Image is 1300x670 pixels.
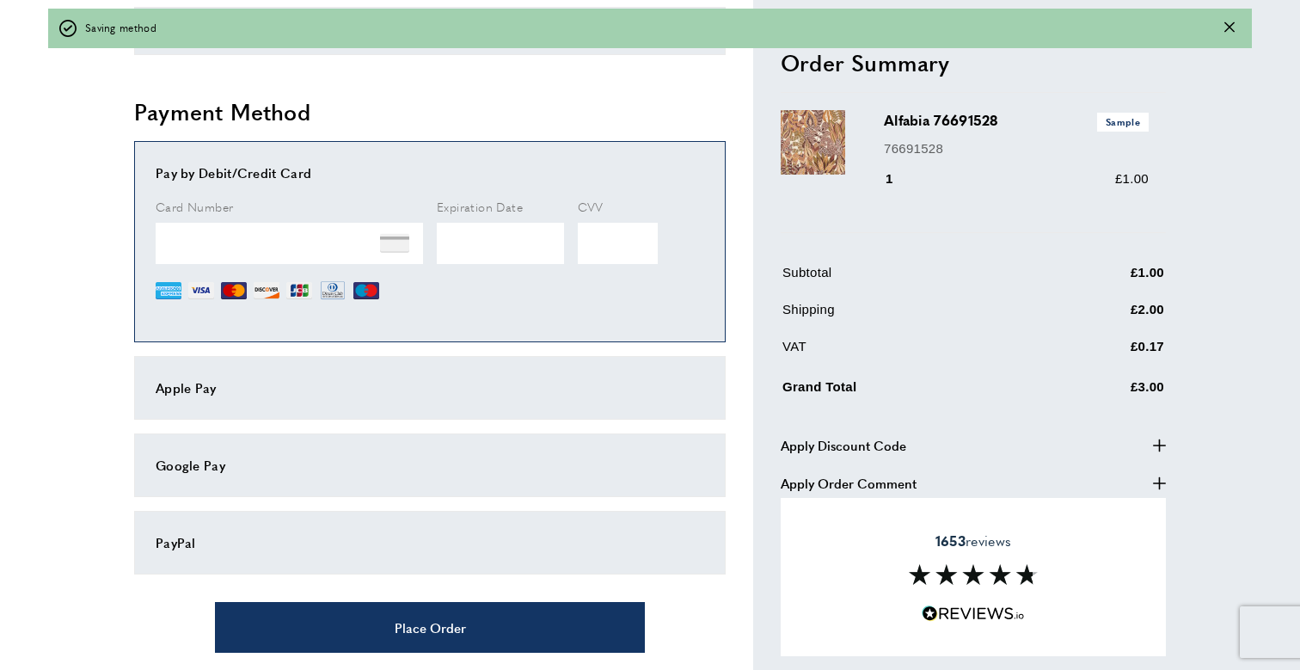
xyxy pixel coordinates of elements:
h2: Order Summary [781,46,1166,77]
span: Sample [1097,113,1149,131]
div: Pay by Debit/Credit Card [156,163,704,183]
td: £0.17 [1046,336,1164,370]
div: off [48,9,1252,48]
button: Place Order [215,602,645,653]
span: Card Number [156,198,233,215]
div: Close message [1224,20,1235,36]
strong: 1653 [935,531,966,550]
img: Alfabia 76691528 [781,110,845,175]
iframe: Secure Credit Card Frame - Expiration Date [437,223,564,264]
img: AE.png [156,278,181,304]
div: Google Pay [156,455,704,476]
span: Expiration Date [437,198,523,215]
td: £2.00 [1046,299,1164,333]
td: VAT [782,336,1044,370]
img: JCB.png [286,278,312,304]
img: MI.png [353,278,379,304]
iframe: Secure Credit Card Frame - CVV [578,223,658,264]
span: Saving method [85,20,156,36]
span: reviews [935,532,1011,550]
div: Apple Pay [156,378,704,398]
td: Subtotal [782,262,1044,296]
td: Grand Total [782,373,1044,410]
p: 76691528 [884,138,1149,158]
span: £1.00 [1115,171,1149,186]
div: 1 [884,169,917,189]
td: £3.00 [1046,373,1164,410]
td: £1.00 [1046,262,1164,296]
span: Apply Order Comment [781,472,917,493]
img: NONE.png [380,229,409,258]
div: PayPal [156,532,704,553]
td: Shipping [782,299,1044,333]
img: VI.png [188,278,214,304]
iframe: Secure Credit Card Frame - Credit Card Number [156,223,423,264]
img: MC.png [221,278,247,304]
img: Reviews.io 5 stars [922,605,1025,622]
img: Reviews section [909,564,1038,585]
h3: Alfabia 76691528 [884,110,1149,131]
img: DN.png [319,278,346,304]
span: Apply Discount Code [781,434,906,455]
span: CVV [578,198,604,215]
h2: Payment Method [134,96,726,127]
img: DI.png [254,278,279,304]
